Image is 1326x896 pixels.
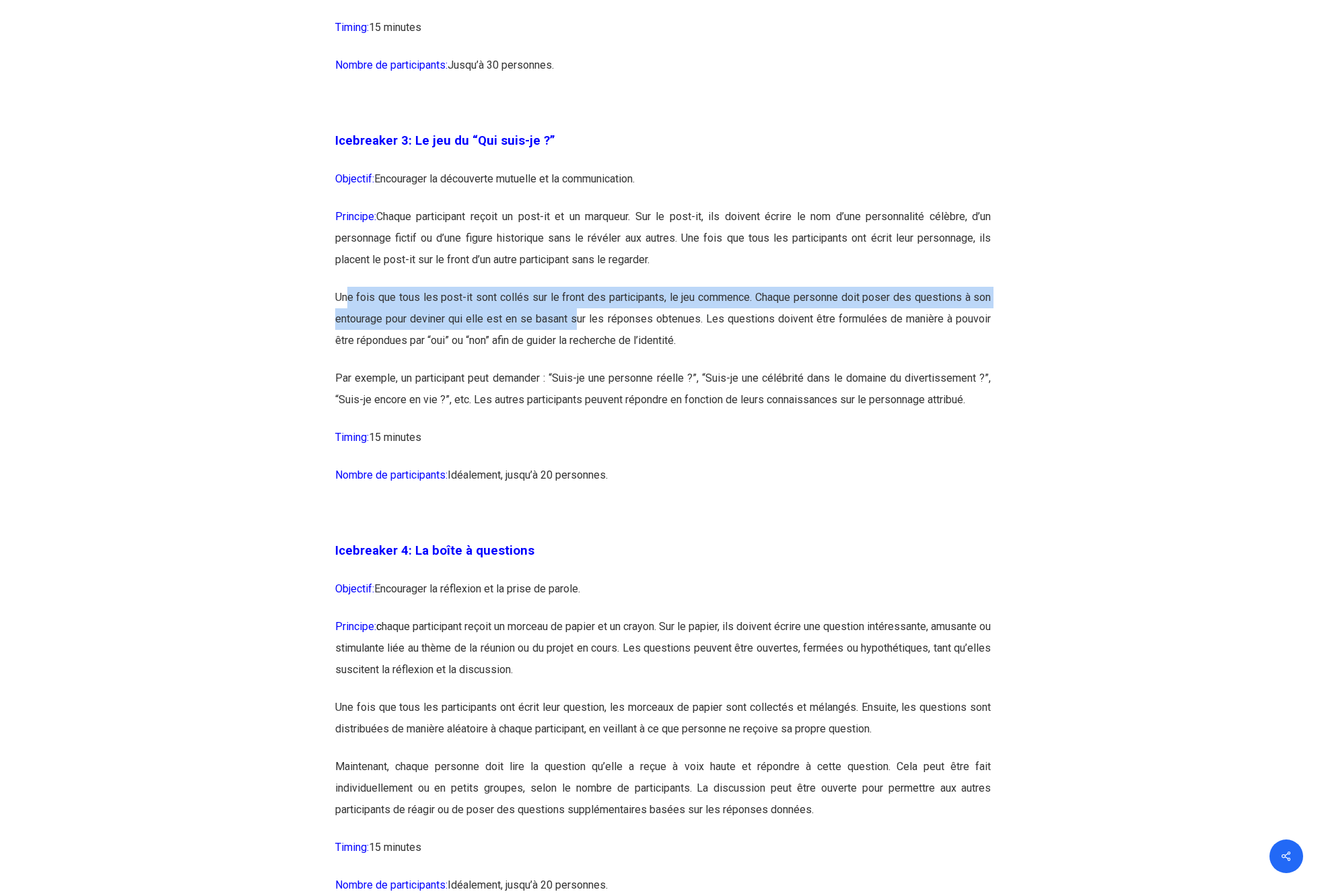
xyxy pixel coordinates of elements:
span: Icebreaker 3: Le jeu du “Qui suis-je ?” [335,133,555,148]
p: Encourager la découverte mutuelle et la communication. [335,168,991,206]
p: Une fois que tous les participants ont écrit leur question, les morceaux de papier sont collectés... [335,697,991,756]
p: Par exemple, un participant peut demander : “Suis-je une personne réelle ?”, “Suis-je une célébri... [335,368,991,427]
p: Chaque participant reçoit un post-it et un marqueur. Sur le post-it, ils doivent écrire le nom d’... [335,206,991,287]
p: 15 minutes [335,837,991,874]
span: Timing: [335,431,369,444]
span: Icebreaker 4: La boîte à questions [335,543,534,558]
p: Jusqu’à 30 personnes. [335,55,991,92]
p: Encourager la réflexion et la prise de parole. [335,578,991,616]
span: Timing: [335,841,369,854]
p: haque participant reçoit un morceau de papier et un crayon. Sur le papier, ils doivent écrire une... [335,616,991,697]
p: Maintenant, chaque personne doit lire la question qu’elle a reçue à voix haute et répondre à cett... [335,756,991,837]
span: Objectif: [335,172,374,185]
span: Objectif: [335,582,374,595]
p: Idéalement, jusqu’à 20 personnes. [335,464,991,502]
span: Nombre de participants: [335,469,448,481]
span: Nombre de participants: [335,59,448,71]
span: c [376,620,382,633]
p: 15 minutes [335,427,991,464]
p: 15 minutes [335,17,991,55]
span: Principe: [335,620,382,633]
span: Nombre de participants: [335,878,448,891]
span: Principe: [335,210,376,223]
span: Timing: [335,21,369,34]
p: Une fois que tous les post-it sont collés sur le front des participants, le jeu commence. Chaque ... [335,287,991,368]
